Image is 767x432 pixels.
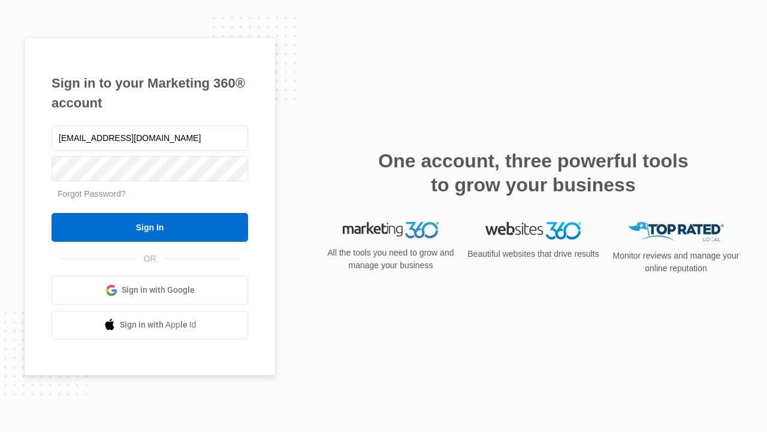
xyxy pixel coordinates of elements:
[375,149,692,197] h2: One account, three powerful tools to grow your business
[628,222,724,242] img: Top Rated Local
[52,276,248,305] a: Sign in with Google
[52,73,248,113] h1: Sign in to your Marketing 360® account
[120,319,197,331] span: Sign in with Apple Id
[135,253,165,265] span: OR
[52,125,248,151] input: Email
[485,222,581,239] img: Websites 360
[324,247,458,272] p: All the tools you need to grow and manage your business
[58,189,126,199] a: Forgot Password?
[466,248,600,260] p: Beautiful websites that drive results
[52,311,248,340] a: Sign in with Apple Id
[122,284,195,296] span: Sign in with Google
[609,250,743,275] p: Monitor reviews and manage your online reputation
[343,222,439,239] img: Marketing 360
[52,213,248,242] input: Sign In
